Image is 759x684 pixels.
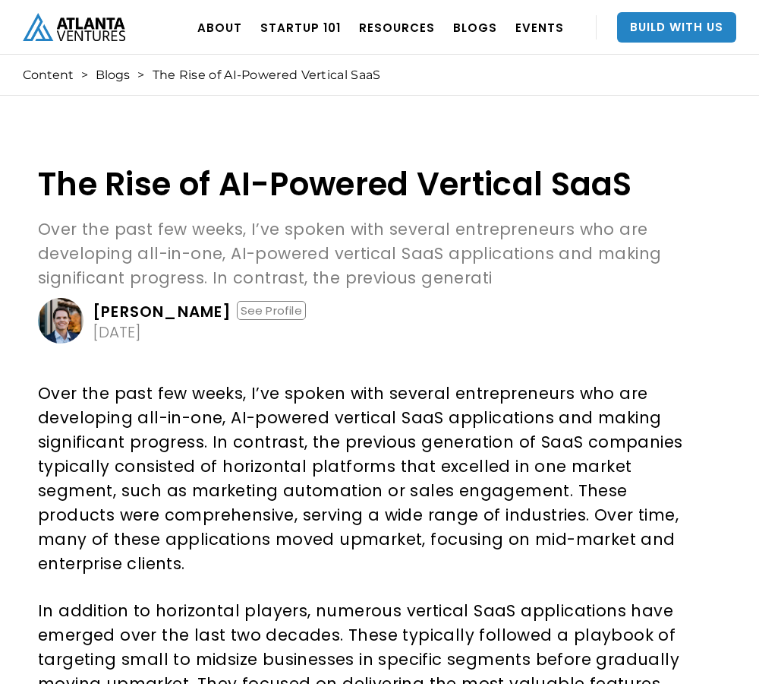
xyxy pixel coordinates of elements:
[260,6,341,49] a: Startup 101
[237,301,306,320] div: See Profile
[38,166,694,202] h1: The Rise of AI-Powered Vertical SaaS
[453,6,497,49] a: BLOGS
[515,6,564,49] a: EVENTS
[96,68,130,83] a: Blogs
[93,325,141,340] div: [DATE]
[153,68,381,83] div: The Rise of AI-Powered Vertical SaaS
[38,217,694,290] p: Over the past few weeks, I’ve spoken with several entrepreneurs who are developing all-in-one, AI...
[23,68,74,83] a: Content
[93,304,232,319] div: [PERSON_NAME]
[81,68,88,83] div: >
[38,382,688,576] p: Over the past few weeks, I’ve spoken with several entrepreneurs who are developing all-in-one, AI...
[617,12,736,43] a: Build With Us
[359,6,435,49] a: RESOURCES
[137,68,144,83] div: >
[38,298,694,344] a: [PERSON_NAME]See Profile[DATE]
[197,6,242,49] a: ABOUT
